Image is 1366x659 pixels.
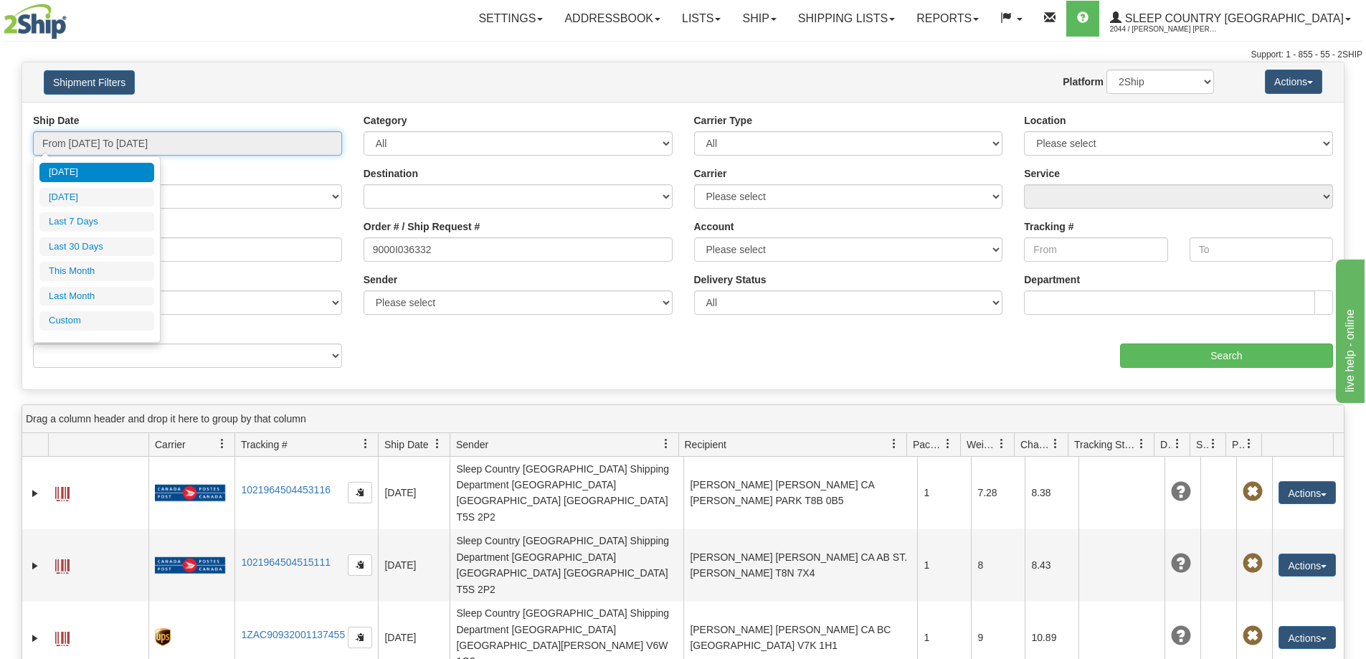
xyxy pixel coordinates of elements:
[155,556,225,574] img: 20 - Canada Post
[694,113,752,128] label: Carrier Type
[1232,437,1244,452] span: Pickup Status
[694,166,727,181] label: Carrier
[39,262,154,281] li: This Month
[28,486,42,501] a: Expand
[1121,12,1344,24] span: Sleep Country [GEOGRAPHIC_DATA]
[1279,481,1336,504] button: Actions
[1043,432,1068,456] a: Charge filter column settings
[450,457,683,529] td: Sleep Country [GEOGRAPHIC_DATA] Shipping Department [GEOGRAPHIC_DATA] [GEOGRAPHIC_DATA] [GEOGRAPH...
[1024,219,1073,234] label: Tracking #
[917,529,971,602] td: 1
[683,457,917,529] td: [PERSON_NAME] [PERSON_NAME] CA [PERSON_NAME] PARK T8B 0B5
[936,432,960,456] a: Packages filter column settings
[241,484,331,496] a: 1021964504453116
[348,627,372,648] button: Copy to clipboard
[39,212,154,232] li: Last 7 Days
[468,1,554,37] a: Settings
[155,437,186,452] span: Carrier
[241,437,288,452] span: Tracking #
[1024,166,1060,181] label: Service
[450,529,683,602] td: Sleep Country [GEOGRAPHIC_DATA] Shipping Department [GEOGRAPHIC_DATA] [GEOGRAPHIC_DATA] [GEOGRAPH...
[654,432,678,456] a: Sender filter column settings
[39,311,154,331] li: Custom
[685,437,726,452] span: Recipient
[348,482,372,503] button: Copy to clipboard
[39,188,154,207] li: [DATE]
[1190,237,1333,262] input: To
[913,437,943,452] span: Packages
[39,163,154,182] li: [DATE]
[55,625,70,648] a: Label
[55,480,70,503] a: Label
[971,457,1025,529] td: 7.28
[11,9,133,26] div: live help - online
[1237,432,1261,456] a: Pickup Status filter column settings
[1025,529,1078,602] td: 8.43
[33,113,80,128] label: Ship Date
[28,631,42,645] a: Expand
[378,529,450,602] td: [DATE]
[1024,113,1066,128] label: Location
[241,629,345,640] a: 1ZAC90932001137455
[787,1,906,37] a: Shipping lists
[1165,432,1190,456] a: Delivery Status filter column settings
[1063,75,1104,89] label: Platform
[1243,482,1263,502] span: Pickup Not Assigned
[1243,554,1263,574] span: Pickup Not Assigned
[1020,437,1050,452] span: Charge
[364,272,397,287] label: Sender
[554,1,671,37] a: Addressbook
[425,432,450,456] a: Ship Date filter column settings
[39,287,154,306] li: Last Month
[694,272,767,287] label: Delivery Status
[1074,437,1137,452] span: Tracking Status
[906,1,990,37] a: Reports
[1171,554,1191,574] span: Unknown
[378,457,450,529] td: [DATE]
[990,432,1014,456] a: Weight filter column settings
[1243,626,1263,646] span: Pickup Not Assigned
[39,237,154,257] li: Last 30 Days
[241,556,331,568] a: 1021964504515111
[44,70,135,95] button: Shipment Filters
[1265,70,1322,94] button: Actions
[210,432,234,456] a: Carrier filter column settings
[1025,457,1078,529] td: 8.38
[917,457,971,529] td: 1
[364,166,418,181] label: Destination
[971,529,1025,602] td: 8
[384,437,428,452] span: Ship Date
[55,553,70,576] a: Label
[1196,437,1208,452] span: Shipment Issues
[155,628,170,646] img: 8 - UPS
[1110,22,1218,37] span: 2044 / [PERSON_NAME] [PERSON_NAME]
[4,4,67,39] img: logo2044.jpg
[1099,1,1362,37] a: Sleep Country [GEOGRAPHIC_DATA] 2044 / [PERSON_NAME] [PERSON_NAME]
[155,484,225,502] img: 20 - Canada Post
[1160,437,1172,452] span: Delivery Status
[354,432,378,456] a: Tracking # filter column settings
[731,1,787,37] a: Ship
[364,113,407,128] label: Category
[967,437,997,452] span: Weight
[348,554,372,576] button: Copy to clipboard
[4,49,1362,61] div: Support: 1 - 855 - 55 - 2SHIP
[1279,554,1336,577] button: Actions
[1024,272,1080,287] label: Department
[364,219,480,234] label: Order # / Ship Request #
[28,559,42,573] a: Expand
[1279,626,1336,649] button: Actions
[882,432,906,456] a: Recipient filter column settings
[1120,343,1333,368] input: Search
[1171,482,1191,502] span: Unknown
[694,219,734,234] label: Account
[22,405,1344,433] div: grid grouping header
[1201,432,1225,456] a: Shipment Issues filter column settings
[671,1,731,37] a: Lists
[456,437,488,452] span: Sender
[1129,432,1154,456] a: Tracking Status filter column settings
[683,529,917,602] td: [PERSON_NAME] [PERSON_NAME] CA AB ST. [PERSON_NAME] T8N 7X4
[1333,256,1365,402] iframe: chat widget
[1024,237,1167,262] input: From
[1171,626,1191,646] span: Unknown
